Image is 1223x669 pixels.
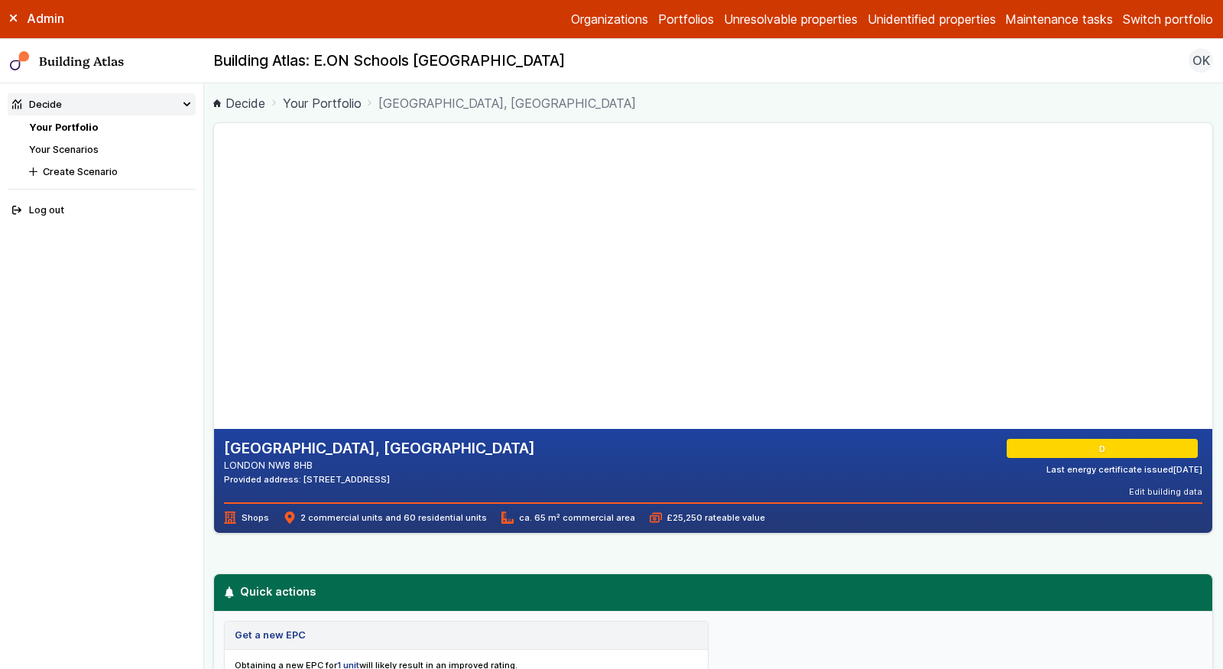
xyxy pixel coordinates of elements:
summary: Decide [8,93,196,115]
button: Switch portfolio [1123,10,1213,28]
address: LONDON NW8 8HB [224,458,535,473]
a: Your Portfolio [29,122,98,133]
span: £25,250 rateable value [650,511,765,524]
h2: Building Atlas: E.ON Schools [GEOGRAPHIC_DATA] [213,51,565,71]
span: Shops [224,511,268,524]
div: Last energy certificate issued [1046,463,1202,476]
a: Unidentified properties [868,10,996,28]
a: Organizations [571,10,648,28]
h3: Quick actions [223,583,1204,600]
button: Edit building data [1129,486,1202,498]
h5: Get a new EPC [235,628,306,642]
button: Log out [8,200,196,222]
a: Your Portfolio [283,94,362,112]
time: [DATE] [1173,464,1202,475]
img: main-0bbd2752.svg [10,51,30,71]
span: 2 commercial units and 60 residential units [284,511,487,524]
h2: [GEOGRAPHIC_DATA], [GEOGRAPHIC_DATA] [224,439,535,459]
div: Provided address: [STREET_ADDRESS] [224,473,535,486]
span: D [1101,443,1108,455]
span: [GEOGRAPHIC_DATA], [GEOGRAPHIC_DATA] [378,94,636,112]
span: ca. 65 m² commercial area [501,511,634,524]
a: Maintenance tasks [1005,10,1113,28]
span: OK [1192,51,1210,70]
button: OK [1189,48,1213,73]
button: Create Scenario [24,161,196,183]
a: Portfolios [658,10,714,28]
div: Decide [12,97,62,112]
a: Your Scenarios [29,144,99,155]
a: Unresolvable properties [724,10,858,28]
a: Decide [213,94,265,112]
